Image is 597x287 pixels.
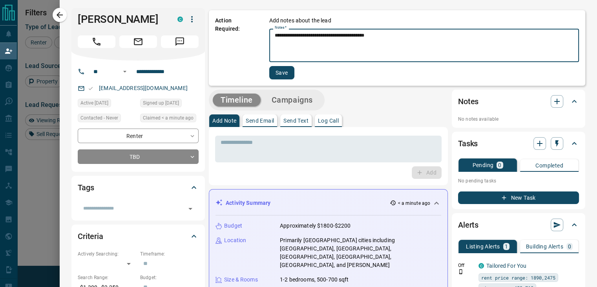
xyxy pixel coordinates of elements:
span: Contacted - Never [80,114,118,122]
p: Location [224,236,246,245]
span: Claimed < a minute ago [143,114,194,122]
div: Notes [458,92,579,111]
button: Timeline [213,94,261,107]
div: condos.ca [478,263,484,269]
div: Alerts [458,215,579,234]
div: Tasks [458,134,579,153]
p: Send Text [283,118,309,123]
p: Action Required: [215,17,257,79]
p: Budget: [140,274,199,281]
h2: Notes [458,95,478,108]
p: Activity Summary [226,199,270,207]
p: Size & Rooms [224,276,258,284]
span: Signed up [DATE] [143,99,179,107]
button: Campaigns [264,94,321,107]
span: Call [78,35,115,48]
div: Tue Sep 16 2025 [140,114,199,125]
div: Wed Apr 23 2025 [140,99,199,110]
p: No notes available [458,116,579,123]
p: 0 [498,162,501,168]
p: Log Call [318,118,339,123]
a: Tailored For You [486,263,526,269]
svg: Email Valid [88,86,93,91]
p: Actively Searching: [78,250,136,258]
p: < a minute ago [398,200,430,207]
svg: Push Notification Only [458,269,464,274]
div: TBD [78,149,199,164]
label: Notes [275,25,287,30]
div: condos.ca [177,17,183,22]
p: Listing Alerts [466,244,500,249]
h2: Tags [78,181,94,194]
span: rent price range: 1890,2475 [481,274,555,281]
h2: Alerts [458,219,478,231]
span: Email [119,35,157,48]
button: Open [120,67,130,76]
button: Save [269,66,294,79]
div: Sun Apr 27 2025 [78,99,136,110]
p: Add notes about the lead [269,17,331,25]
p: Completed [535,163,563,168]
p: Off [458,262,474,269]
a: [EMAIL_ADDRESS][DOMAIN_NAME] [99,85,188,91]
p: Timeframe: [140,250,199,258]
span: Active [DATE] [80,99,108,107]
p: 1 [505,244,508,249]
p: Primarily [GEOGRAPHIC_DATA] cities including [GEOGRAPHIC_DATA], [GEOGRAPHIC_DATA], [GEOGRAPHIC_DA... [280,236,441,269]
h1: [PERSON_NAME] [78,13,166,26]
p: Pending [472,162,493,168]
p: Send Email [246,118,274,123]
p: Add Note [212,118,236,123]
p: Building Alerts [526,244,563,249]
p: Budget [224,222,242,230]
div: Criteria [78,227,199,246]
p: 0 [568,244,571,249]
h2: Criteria [78,230,103,243]
button: Open [185,203,196,214]
span: Message [161,35,199,48]
p: 1-2 bedrooms, 500-700 sqft [280,276,349,284]
div: Renter [78,129,199,143]
button: New Task [458,191,579,204]
div: Activity Summary< a minute ago [215,196,441,210]
p: Search Range: [78,274,136,281]
p: Approximately $1800-$2200 [280,222,351,230]
div: Tags [78,178,199,197]
p: No pending tasks [458,175,579,187]
h2: Tasks [458,137,478,150]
